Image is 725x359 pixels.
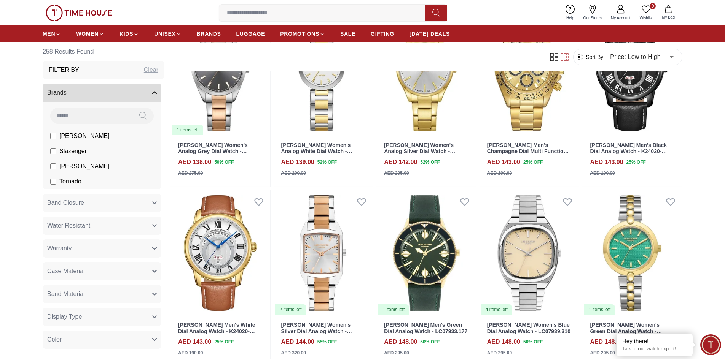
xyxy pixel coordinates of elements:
div: Clear [144,65,158,74]
div: AED 295.00 [590,350,615,356]
a: LUGGAGE [236,27,265,41]
div: 1 items left [378,304,409,315]
h3: Filter By [49,65,79,74]
span: BRANDS [197,30,221,38]
span: 52 % OFF [420,159,440,166]
span: Wishlist [637,15,656,21]
span: Our Stores [580,15,605,21]
span: 50 % OFF [420,338,440,345]
span: Band Closure [47,198,84,207]
a: PROMOTIONS [280,27,325,41]
span: Brands [47,88,67,97]
button: Display Type [43,308,161,326]
a: [DATE] DEALS [410,27,450,41]
span: 55 % OFF [317,338,337,345]
h4: AED 143.00 [487,158,520,167]
span: Color [47,335,62,344]
div: 2 items left [275,304,306,315]
span: [PERSON_NAME] [59,162,110,171]
span: Tornado [59,177,81,186]
a: 0Wishlist [635,3,657,22]
a: Lee Cooper Women's Green Dial Analog Watch - LC08057.2701 items left [582,190,682,316]
button: Band Material [43,285,161,303]
p: Talk to our watch expert! [622,346,687,352]
span: Sort By: [584,53,605,61]
span: Display Type [47,312,82,321]
a: WOMEN [76,27,104,41]
img: Lee Cooper Women's Blue Dial Analog Watch - LC07939.310 [480,190,579,316]
a: SALE [340,27,355,41]
div: 4 items left [481,304,512,315]
div: AED 190.00 [178,350,203,356]
div: AED 275.00 [178,170,203,177]
h4: AED 138.00 [178,158,211,167]
a: KIDS [120,27,139,41]
span: KIDS [120,30,133,38]
img: Kenneth Scott Men's Black Dial Analog Watch - K24020-BLBB [582,11,682,136]
span: 50 % OFF [214,159,234,166]
a: [PERSON_NAME] Women's Analog Silver Dial Watch - LC08011.130 [384,142,455,161]
h4: AED 148.00 [590,337,623,346]
a: Help [562,3,579,22]
input: [PERSON_NAME] [50,163,56,169]
span: 50 % OFF [523,338,543,345]
span: Band Material [47,289,85,299]
div: AED 190.00 [590,170,615,177]
div: AED 295.00 [487,350,512,356]
div: Price: Low to High [605,46,679,68]
a: [PERSON_NAME] Men's Black Dial Analog Watch - K24020-BLBB [590,142,667,161]
a: [PERSON_NAME] Women's Silver Dial Analog Watch - LC07924.530 [281,322,352,341]
a: [PERSON_NAME] Women's Green Dial Analog Watch - LC08057.270 [590,322,662,341]
h4: AED 139.00 [281,158,314,167]
img: Lee Cooper Women's Green Dial Analog Watch - LC08057.270 [582,190,682,316]
span: UNISEX [154,30,175,38]
span: 25 % OFF [523,159,543,166]
h4: AED 143.00 [178,337,211,346]
span: Help [563,15,577,21]
a: UNISEX [154,27,181,41]
span: 52 % OFF [317,159,337,166]
a: Our Stores [579,3,606,22]
a: [PERSON_NAME] Men's Champagne Dial Multi Function Watch - K23123-GBGC [487,142,569,161]
img: ... [46,5,112,21]
a: Lee Cooper Women's Silver Dial Analog Watch - LC07924.5302 items left [274,190,373,316]
input: Tornado [50,179,56,185]
div: 1 items left [172,125,203,135]
div: Hey there! [622,337,687,345]
img: Lee Cooper Men's Green Dial Analog Watch - LC07933.177 [376,190,476,316]
a: BRANDS [197,27,221,41]
span: [DATE] DEALS [410,30,450,38]
button: Band Closure [43,194,161,212]
h6: 258 Results Found [43,43,164,61]
a: Lee Cooper Women's Analog Grey Dial Watch - LC08014.5601 items left [170,11,270,136]
span: Water Resistant [47,221,90,230]
h4: AED 143.00 [590,158,623,167]
div: AED 290.00 [281,170,306,177]
span: Case Material [47,267,85,276]
h4: AED 144.00 [281,337,314,346]
div: AED 190.00 [487,170,512,177]
span: Warranty [47,244,72,253]
a: [PERSON_NAME] Men's White Dial Analog Watch - K24020-GLEW [178,322,255,341]
button: Color [43,331,161,349]
span: WOMEN [76,30,99,38]
span: My Bag [659,14,678,20]
button: Water Resistant [43,217,161,235]
a: MEN [43,27,61,41]
img: Kenneth Scott Men's White Dial Analog Watch - K24020-GLEW [170,190,270,316]
img: Lee Cooper Women's Analog Silver Dial Watch - LC08011.130 [376,11,476,136]
a: Lee Cooper Women's Blue Dial Analog Watch - LC07939.3104 items left [480,190,579,316]
button: My Bag [657,4,679,22]
img: Kenneth Scott Men's Champagne Dial Multi Function Watch - K23123-GBGC [480,11,579,136]
a: [PERSON_NAME] Women's Analog Grey Dial Watch - LC08014.560 [178,142,248,161]
div: AED 295.00 [384,170,409,177]
h4: AED 148.00 [487,337,520,346]
a: GIFTING [371,27,394,41]
img: Lee Cooper Women's Analog White Dial Watch - LC08032.220 [274,11,373,136]
a: Lee Cooper Men's Green Dial Analog Watch - LC07933.1771 items left [376,190,476,316]
button: Case Material [43,262,161,280]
